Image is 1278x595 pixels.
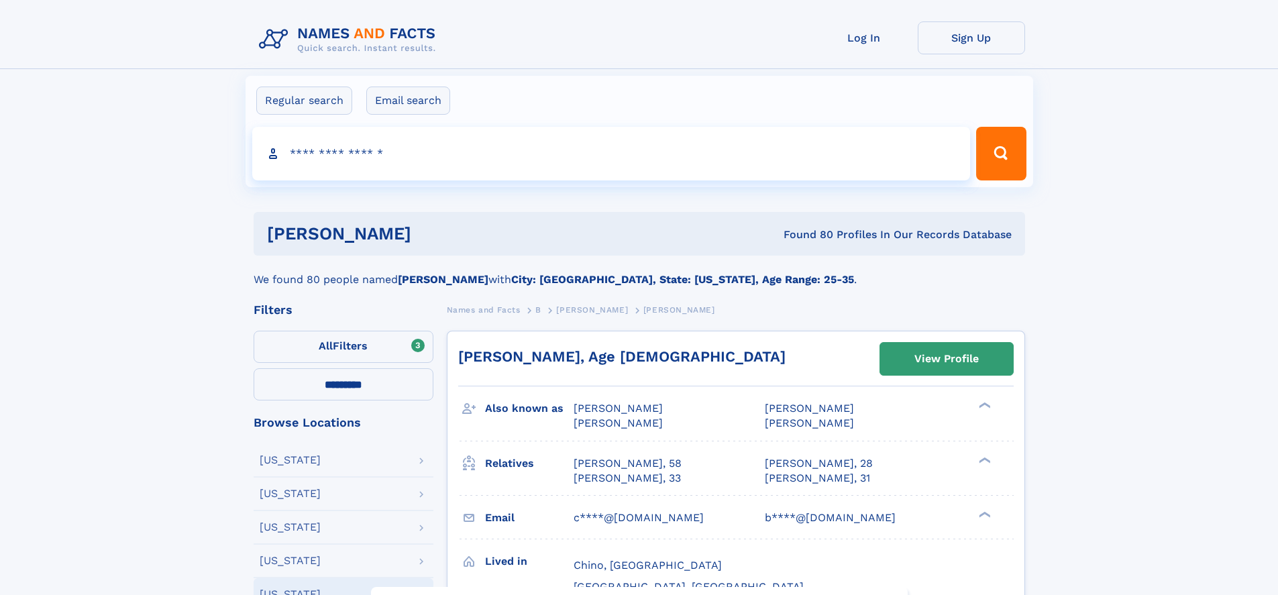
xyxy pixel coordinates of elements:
[260,522,321,533] div: [US_STATE]
[254,304,433,316] div: Filters
[914,343,979,374] div: View Profile
[458,348,786,365] a: [PERSON_NAME], Age [DEMOGRAPHIC_DATA]
[574,580,804,593] span: [GEOGRAPHIC_DATA], [GEOGRAPHIC_DATA]
[485,397,574,420] h3: Also known as
[366,87,450,115] label: Email search
[574,559,722,572] span: Chino, [GEOGRAPHIC_DATA]
[975,401,992,410] div: ❯
[485,550,574,573] h3: Lived in
[398,273,488,286] b: [PERSON_NAME]
[256,87,352,115] label: Regular search
[485,452,574,475] h3: Relatives
[574,417,663,429] span: [PERSON_NAME]
[319,339,333,352] span: All
[535,301,541,318] a: B
[574,471,681,486] a: [PERSON_NAME], 33
[556,305,628,315] span: [PERSON_NAME]
[574,402,663,415] span: [PERSON_NAME]
[765,471,870,486] a: [PERSON_NAME], 31
[447,301,521,318] a: Names and Facts
[511,273,854,286] b: City: [GEOGRAPHIC_DATA], State: [US_STATE], Age Range: 25-35
[976,127,1026,180] button: Search Button
[260,555,321,566] div: [US_STATE]
[485,506,574,529] h3: Email
[574,456,682,471] a: [PERSON_NAME], 58
[254,417,433,429] div: Browse Locations
[267,225,598,242] h1: [PERSON_NAME]
[643,305,715,315] span: [PERSON_NAME]
[556,301,628,318] a: [PERSON_NAME]
[254,331,433,363] label: Filters
[810,21,918,54] a: Log In
[254,256,1025,288] div: We found 80 people named with .
[252,127,971,180] input: search input
[254,21,447,58] img: Logo Names and Facts
[975,510,992,519] div: ❯
[260,488,321,499] div: [US_STATE]
[765,417,854,429] span: [PERSON_NAME]
[765,402,854,415] span: [PERSON_NAME]
[597,227,1012,242] div: Found 80 Profiles In Our Records Database
[975,455,992,464] div: ❯
[260,455,321,466] div: [US_STATE]
[918,21,1025,54] a: Sign Up
[880,343,1013,375] a: View Profile
[765,456,873,471] a: [PERSON_NAME], 28
[535,305,541,315] span: B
